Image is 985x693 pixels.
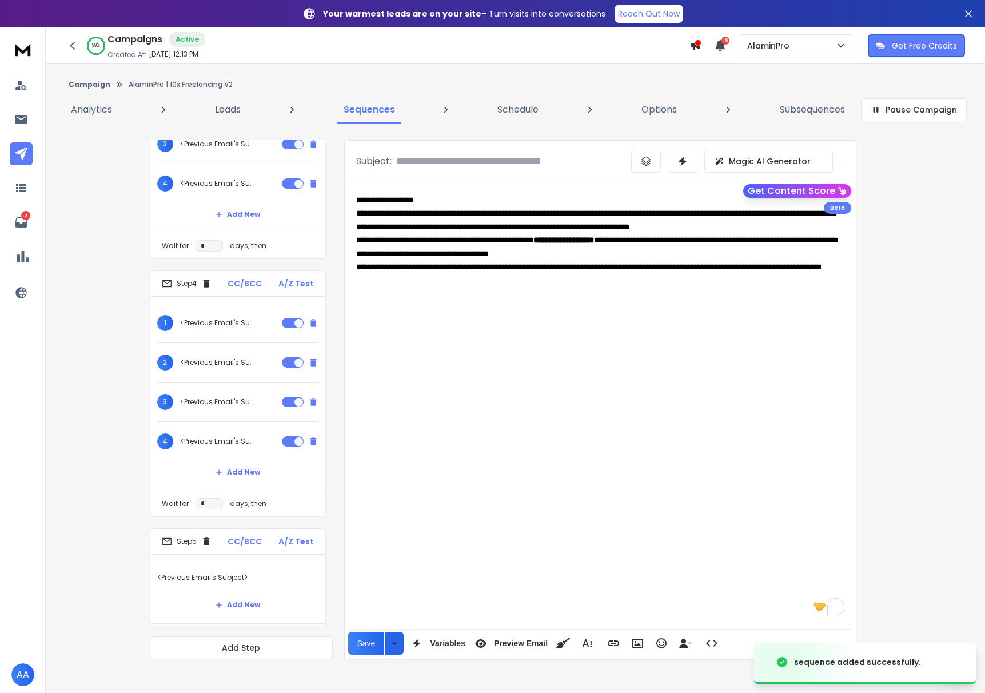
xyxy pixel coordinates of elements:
[603,632,624,655] button: Insert Link (⌘K)
[868,34,965,57] button: Get Free Credits
[618,8,680,19] p: Reach Out Now
[162,241,189,250] p: Wait for
[157,394,173,410] span: 3
[206,461,269,484] button: Add New
[892,40,957,51] p: Get Free Credits
[150,636,333,659] button: Add Step
[11,663,34,686] button: AA
[157,433,173,449] span: 4
[228,536,262,547] p: CC/BCC
[162,536,212,547] div: Step 5
[215,103,241,117] p: Leads
[344,103,395,117] p: Sequences
[635,96,684,124] a: Options
[169,32,205,47] div: Active
[704,150,833,173] button: Magic AI Generator
[157,355,173,371] span: 2
[576,632,598,655] button: More Text
[150,270,326,517] li: Step4CC/BCCA/Z Test1<Previous Email's Subject>2<Previous Email's Subject>3<Previous Email's Subje...
[348,632,385,655] button: Save
[71,103,112,117] p: Analytics
[641,103,677,117] p: Options
[180,140,253,149] p: <Previous Email's Subject>
[337,96,402,124] a: Sequences
[861,98,967,121] button: Pause Campaign
[11,39,34,60] img: logo
[157,136,173,152] span: 3
[230,241,266,250] p: days, then
[180,437,253,446] p: <Previous Email's Subject>
[428,639,468,648] span: Variables
[701,632,723,655] button: Code View
[323,8,481,19] strong: Your warmest leads are on your site
[149,50,198,59] p: [DATE] 12:13 PM
[180,318,253,328] p: <Previous Email's Subject>
[470,632,550,655] button: Preview Email
[162,278,212,289] div: Step 4
[490,96,545,124] a: Schedule
[729,156,811,167] p: Magic AI Generator
[323,8,605,19] p: – Turn visits into conversations
[180,397,253,407] p: <Previous Email's Subject>
[69,80,110,89] button: Campaign
[107,50,146,59] p: Created At:
[552,632,574,655] button: Clean HTML
[129,80,233,89] p: AlaminPro | 10x Freelancing V2
[180,358,253,367] p: <Previous Email's Subject>
[230,499,266,508] p: days, then
[64,96,119,124] a: Analytics
[406,632,468,655] button: Variables
[743,184,851,198] button: Get Content Score
[780,103,845,117] p: Subsequences
[208,96,248,124] a: Leads
[651,632,672,655] button: Emoticons
[180,179,253,188] p: <Previous Email's Subject>
[278,536,314,547] p: A/Z Test
[92,42,100,49] p: 99 %
[627,632,648,655] button: Insert Image (⌘P)
[345,182,856,627] div: To enrich screen reader interactions, please activate Accessibility in Grammarly extension settings
[824,202,851,214] div: Beta
[228,278,262,289] p: CC/BCC
[747,40,794,51] p: AlaminPro
[206,594,269,616] button: Add New
[157,561,318,594] p: <Previous Email's Subject>
[157,176,173,192] span: 4
[356,154,392,168] p: Subject:
[721,37,729,45] span: 16
[206,203,269,226] button: Add New
[773,96,852,124] a: Subsequences
[157,315,173,331] span: 1
[162,499,189,508] p: Wait for
[10,211,33,234] a: 5
[107,33,162,46] h1: Campaigns
[150,528,326,650] li: Step5CC/BCCA/Z Test<Previous Email's Subject>Add NewWait fordays, then
[492,639,550,648] span: Preview Email
[278,278,314,289] p: A/Z Test
[21,211,30,220] p: 5
[675,632,696,655] button: Insert Unsubscribe Link
[615,5,683,23] a: Reach Out Now
[497,103,539,117] p: Schedule
[794,656,921,668] div: sequence added successfully.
